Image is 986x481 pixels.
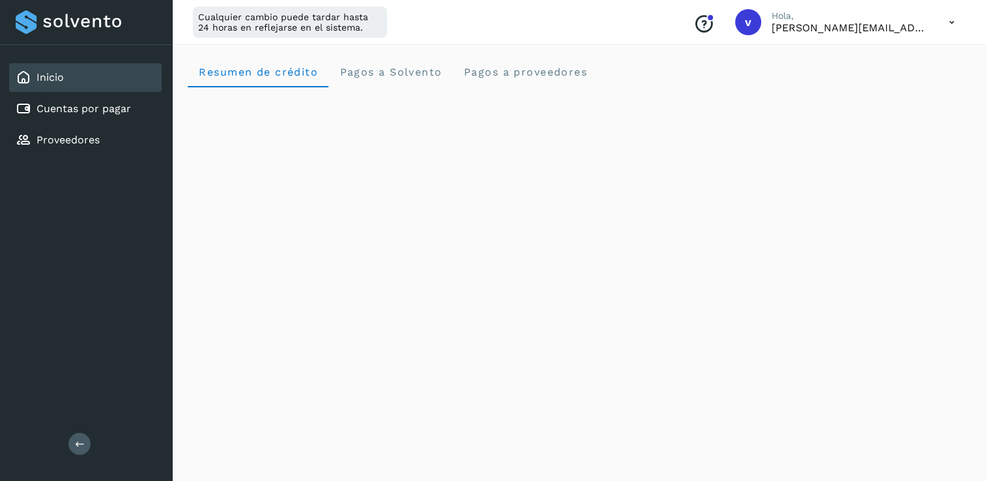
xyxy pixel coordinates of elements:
div: Cualquier cambio puede tardar hasta 24 horas en reflejarse en el sistema. [193,7,387,38]
div: Proveedores [9,126,162,154]
div: Cuentas por pagar [9,95,162,123]
a: Cuentas por pagar [36,102,131,115]
a: Proveedores [36,134,100,146]
span: Pagos a proveedores [463,66,587,78]
p: victor.romero@fidum.com.mx [772,22,928,34]
a: Inicio [36,71,64,83]
span: Pagos a Solvento [339,66,442,78]
div: Inicio [9,63,162,92]
p: Hola, [772,10,928,22]
span: Resumen de crédito [198,66,318,78]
